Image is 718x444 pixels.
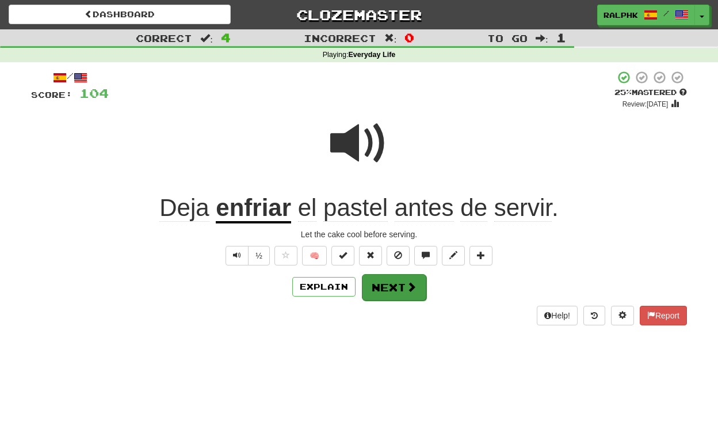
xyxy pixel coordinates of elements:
[302,246,327,265] button: 🧠
[663,9,669,17] span: /
[614,88,632,97] span: 25 %
[136,32,192,44] span: Correct
[359,246,382,265] button: Reset to 0% Mastered (alt+r)
[323,194,388,222] span: pastel
[460,194,487,222] span: de
[9,5,231,24] a: Dashboard
[248,246,270,265] button: ½
[387,246,410,265] button: Ignore sentence (alt+i)
[159,194,209,222] span: Deja
[331,246,354,265] button: Set this sentence to 100% Mastered (alt+m)
[304,32,376,44] span: Incorrect
[537,306,578,325] button: Help!
[31,229,687,240] div: Let the cake cool before serving.
[226,246,249,265] button: Play sentence audio (ctl+space)
[384,33,397,43] span: :
[274,246,297,265] button: Favorite sentence (alt+f)
[292,277,356,297] button: Explain
[248,5,470,25] a: Clozemaster
[414,246,437,265] button: Discuss sentence (alt+u)
[487,32,528,44] span: To go
[298,194,317,222] span: el
[79,86,109,100] span: 104
[583,306,605,325] button: Round history (alt+y)
[442,246,465,265] button: Edit sentence (alt+d)
[469,246,492,265] button: Add to collection (alt+a)
[597,5,695,25] a: RalphK /
[31,70,109,85] div: /
[536,33,548,43] span: :
[614,88,687,98] div: Mastered
[622,100,669,108] small: Review: [DATE]
[200,33,213,43] span: :
[404,31,414,44] span: 0
[223,246,270,265] div: Text-to-speech controls
[556,31,566,44] span: 1
[640,306,687,325] button: Report
[494,194,552,222] span: servir
[291,194,559,222] span: .
[31,90,72,100] span: Score:
[604,10,638,20] span: RalphK
[348,51,395,59] strong: Everyday Life
[362,274,426,301] button: Next
[395,194,454,222] span: antes
[221,31,231,44] span: 4
[216,194,291,223] u: enfriar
